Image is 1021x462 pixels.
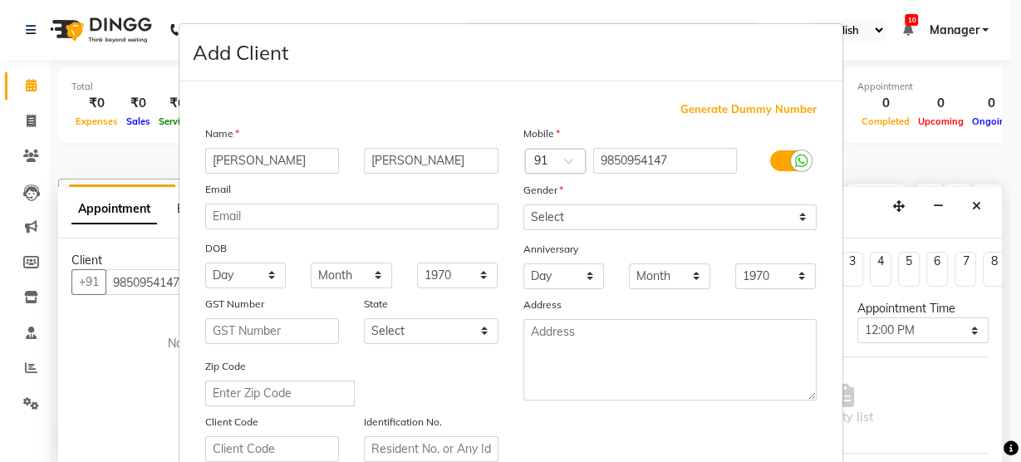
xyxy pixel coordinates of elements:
input: GST Number [205,318,340,344]
label: Email [205,182,231,197]
span: Generate Dummy Number [680,101,817,118]
label: Address [523,297,562,312]
h4: Add Client [193,37,288,67]
input: Last Name [364,148,498,174]
input: Enter Zip Code [205,381,355,406]
input: Email [205,204,498,229]
label: Gender [523,183,563,198]
input: Client Code [205,436,340,462]
label: Zip Code [205,359,246,374]
label: Name [205,126,239,141]
input: Resident No. or Any Id [364,436,498,462]
label: Mobile [523,126,560,141]
label: GST Number [205,297,264,312]
label: State [364,297,388,312]
label: Identification No. [364,415,442,430]
label: DOB [205,241,227,256]
label: Client Code [205,415,258,430]
label: Anniversary [523,242,578,257]
input: Mobile [593,148,737,174]
input: First Name [205,148,340,174]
